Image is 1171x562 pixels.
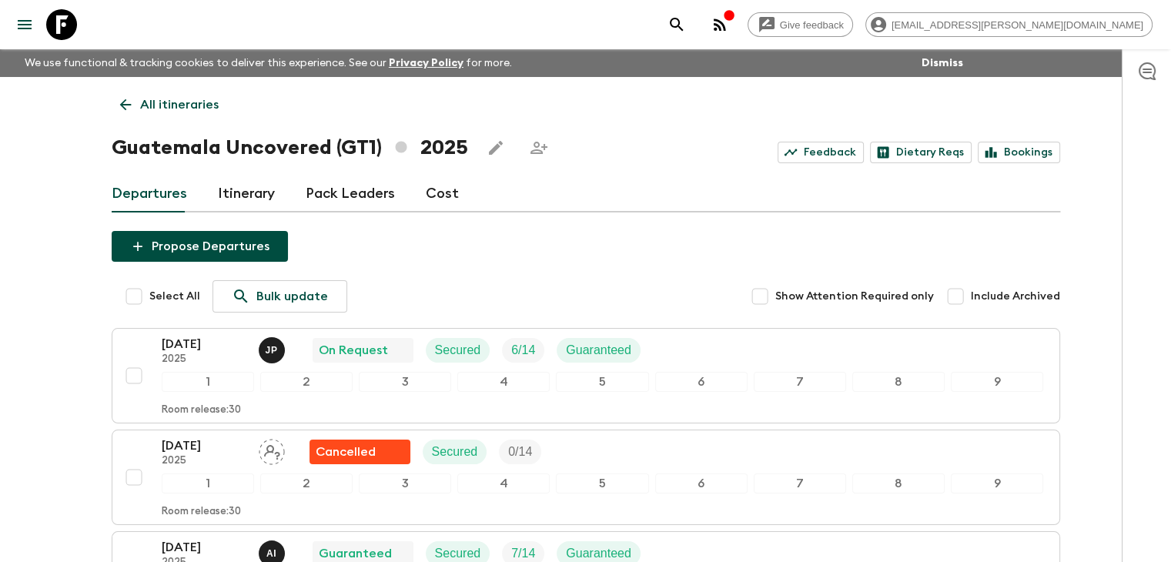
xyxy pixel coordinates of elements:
[748,12,853,37] a: Give feedback
[754,372,846,392] div: 7
[359,372,451,392] div: 3
[112,328,1060,423] button: [DATE]2025Julio PosadasOn RequestSecuredTrip FillGuaranteed123456789Room release:30
[499,440,541,464] div: Trip Fill
[432,443,478,461] p: Secured
[951,372,1043,392] div: 9
[918,52,967,74] button: Dismiss
[162,353,246,366] p: 2025
[661,9,692,40] button: search adventures
[112,89,227,120] a: All itineraries
[259,545,288,557] span: Alvaro Ixtetela
[162,335,246,353] p: [DATE]
[883,19,1152,31] span: [EMAIL_ADDRESS][PERSON_NAME][DOMAIN_NAME]
[260,473,353,493] div: 2
[162,473,254,493] div: 1
[259,443,285,456] span: Assign pack leader
[212,280,347,313] a: Bulk update
[162,404,241,416] p: Room release: 30
[259,337,288,363] button: JP
[508,443,532,461] p: 0 / 14
[971,289,1060,304] span: Include Archived
[775,289,934,304] span: Show Attention Required only
[865,12,1153,37] div: [EMAIL_ADDRESS][PERSON_NAME][DOMAIN_NAME]
[389,58,463,69] a: Privacy Policy
[852,473,945,493] div: 8
[112,176,187,212] a: Departures
[502,338,544,363] div: Trip Fill
[511,341,535,360] p: 6 / 14
[162,372,254,392] div: 1
[457,372,550,392] div: 4
[162,437,246,455] p: [DATE]
[524,132,554,163] span: Share this itinerary
[112,430,1060,525] button: [DATE]2025Assign pack leaderFlash Pack cancellationSecuredTrip Fill123456789Room release:30
[359,473,451,493] div: 3
[978,142,1060,163] a: Bookings
[256,287,328,306] p: Bulk update
[655,372,748,392] div: 6
[319,341,388,360] p: On Request
[260,372,353,392] div: 2
[112,132,468,163] h1: Guatemala Uncovered (GT1) 2025
[162,506,241,518] p: Room release: 30
[951,473,1043,493] div: 9
[309,440,410,464] div: Flash Pack cancellation
[852,372,945,392] div: 8
[140,95,219,114] p: All itineraries
[435,341,481,360] p: Secured
[306,176,395,212] a: Pack Leaders
[266,344,278,356] p: J P
[556,372,648,392] div: 5
[112,231,288,262] button: Propose Departures
[266,547,276,560] p: A I
[870,142,972,163] a: Dietary Reqs
[566,341,631,360] p: Guaranteed
[259,342,288,354] span: Julio Posadas
[218,176,275,212] a: Itinerary
[480,132,511,163] button: Edit this itinerary
[457,473,550,493] div: 4
[655,473,748,493] div: 6
[423,440,487,464] div: Secured
[9,9,40,40] button: menu
[149,289,200,304] span: Select All
[426,338,490,363] div: Secured
[18,49,518,77] p: We use functional & tracking cookies to deliver this experience. See our for more.
[771,19,852,31] span: Give feedback
[162,455,246,467] p: 2025
[754,473,846,493] div: 7
[426,176,459,212] a: Cost
[162,538,246,557] p: [DATE]
[778,142,864,163] a: Feedback
[556,473,648,493] div: 5
[316,443,376,461] p: Cancelled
